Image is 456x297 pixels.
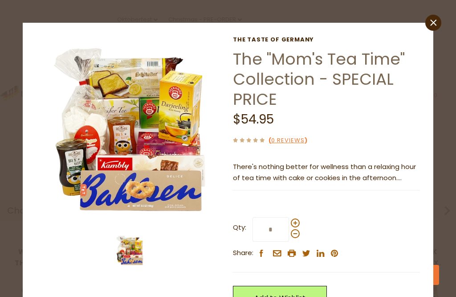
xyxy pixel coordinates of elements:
span: ( ) [269,136,307,144]
span: $54.95 [233,111,274,128]
img: Mom's Tea Time Collection [113,234,147,267]
strong: Qty: [233,222,246,233]
span: Share: [233,247,253,259]
a: 0 Reviews [271,136,305,145]
input: Qty: [252,217,289,242]
p: There's nothing better for wellness than a relaxing hour of tea time with cake or cookies in the ... [233,161,420,184]
a: The "Mom's Tea Time" Collection - SPECIAL PRICE [233,48,405,111]
a: The Taste of Germany [233,36,420,43]
img: Mom's Tea Time Collection [36,36,223,223]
